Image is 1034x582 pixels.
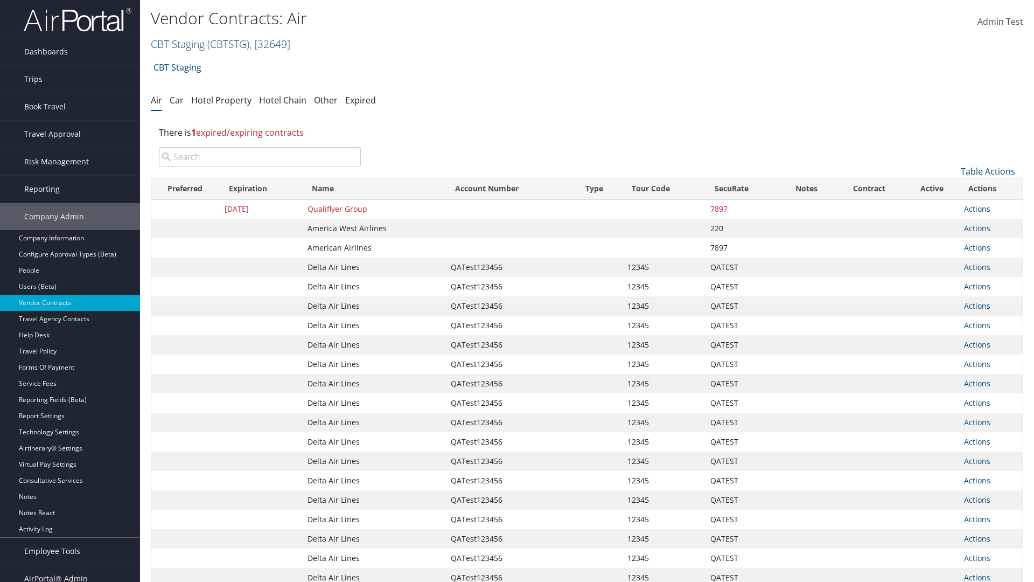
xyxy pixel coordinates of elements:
[302,258,445,277] td: Delta Air Lines
[259,94,306,106] a: Hotel Chain
[207,37,249,51] span: ( CBTSTG )
[964,281,990,292] a: Actions
[964,359,990,369] a: Actions
[622,490,705,510] td: 12345
[622,452,705,471] td: 12345
[153,57,201,78] a: CBT Staging
[705,296,780,316] td: QATEST
[302,355,445,374] td: Delta Air Lines
[151,7,732,30] h1: Vendor Contracts: Air
[705,490,780,510] td: QATEST
[964,223,990,233] a: Actions
[964,204,990,214] a: Actions
[833,178,905,199] th: Contract: activate to sort column ascending
[964,417,990,427] a: Actions
[24,121,81,148] span: Travel Approval
[445,490,576,510] td: QATest123456
[24,93,66,120] span: Book Travel
[705,199,780,219] td: 7897
[302,432,445,452] td: Delta Air Lines
[622,413,705,432] td: 12345
[964,436,990,447] a: Actions
[705,219,780,238] td: 220
[191,94,251,106] a: Hotel Property
[622,277,705,296] td: 12345
[302,199,445,219] td: Qualiflyer Group
[622,549,705,568] td: 12345
[151,94,162,106] a: Air
[705,316,780,335] td: QATEST
[705,335,780,355] td: QATEST
[219,199,302,219] td: [DATE]
[445,316,576,335] td: QATest123456
[705,510,780,529] td: QATEST
[302,219,445,238] td: America West Airlines
[302,316,445,335] td: Delta Air Lines
[964,456,990,466] a: Actions
[961,165,1015,177] a: Table Actions
[445,413,576,432] td: QATest123456
[964,242,990,253] a: Actions
[445,393,576,413] td: QATest123456
[445,277,576,296] td: QATest123456
[964,475,990,486] a: Actions
[622,374,705,393] td: 12345
[170,94,184,106] a: Car
[302,374,445,393] td: Delta Air Lines
[622,471,705,490] td: 12345
[977,16,1023,27] span: Admin Test
[151,37,290,51] a: CBT Staging
[622,335,705,355] td: 12345
[24,38,68,65] span: Dashboards
[445,549,576,568] td: QATest123456
[302,413,445,432] td: Delta Air Lines
[576,178,622,199] th: Type: activate to sort column ascending
[964,533,990,544] a: Actions
[24,148,89,175] span: Risk Management
[622,432,705,452] td: 12345
[977,5,1023,39] a: Admin Test
[964,301,990,311] a: Actions
[705,393,780,413] td: QATEST
[705,238,780,258] td: 7897
[705,374,780,393] td: QATEST
[302,510,445,529] td: Delta Air Lines
[964,553,990,563] a: Actions
[964,398,990,408] a: Actions
[24,176,60,203] span: Reporting
[302,178,445,199] th: Name: activate to sort column ascending
[780,178,833,199] th: Notes: activate to sort column ascending
[159,147,361,167] input: Search
[302,335,445,355] td: Delta Air Lines
[302,549,445,568] td: Delta Air Lines
[302,452,445,471] td: Delta Air Lines
[622,316,705,335] td: 12345
[191,127,304,138] span: expired/expiring contracts
[622,178,705,199] th: Tour Code: activate to sort column ascending
[705,277,780,296] td: QATEST
[445,452,576,471] td: QATest123456
[964,514,990,524] a: Actions
[151,178,219,199] th: Preferred: activate to sort column ascending
[445,335,576,355] td: QATest123456
[964,378,990,389] a: Actions
[622,393,705,413] td: 12345
[622,510,705,529] td: 12345
[622,529,705,549] td: 12345
[445,258,576,277] td: QATest123456
[445,178,576,199] th: Account Number: activate to sort column ascending
[705,452,780,471] td: QATEST
[705,355,780,374] td: QATEST
[302,529,445,549] td: Delta Air Lines
[302,490,445,510] td: Delta Air Lines
[622,355,705,374] td: 12345
[959,178,1023,199] th: Actions
[705,178,780,199] th: SecuRate: activate to sort column ascending
[24,203,84,230] span: Company Admin
[445,432,576,452] td: QATest123456
[705,529,780,549] td: QATEST
[445,374,576,393] td: QATest123456
[705,413,780,432] td: QATEST
[314,94,338,106] a: Other
[705,549,780,568] td: QATEST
